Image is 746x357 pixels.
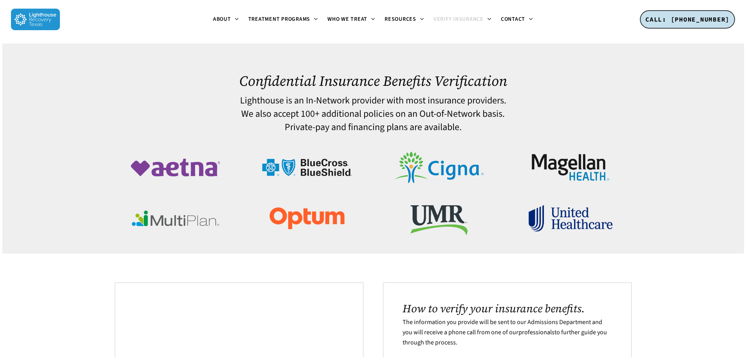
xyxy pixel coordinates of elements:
a: professionals [518,328,555,337]
a: Treatment Programs [244,16,323,23]
h4: Lighthouse is an In-Network provider with most insurance providers. [115,96,631,106]
a: Contact [496,16,538,23]
span: Who We Treat [327,15,367,23]
a: Verify Insurance [429,16,496,23]
span: Verify Insurance [434,15,484,23]
img: Lighthouse Recovery Texas [11,9,60,30]
span: Contact [501,15,525,23]
h4: We also accept 100+ additional policies on an Out-of-Network basis. [115,109,631,119]
a: Resources [380,16,429,23]
a: About [208,16,244,23]
h1: Confidential Insurance Benefits Verification [115,73,631,89]
span: About [213,15,231,23]
p: The information you provide will be sent to our Admissions Department and you will receive a phon... [403,317,611,357]
span: Treatment Programs [248,15,311,23]
a: Who We Treat [323,16,380,23]
span: CALL: [PHONE_NUMBER] [645,15,730,23]
h2: How to verify your insurance benefits. [403,302,611,315]
a: CALL: [PHONE_NUMBER] [640,10,735,29]
span: Resources [385,15,416,23]
h4: Private-pay and financing plans are available. [115,122,631,132]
